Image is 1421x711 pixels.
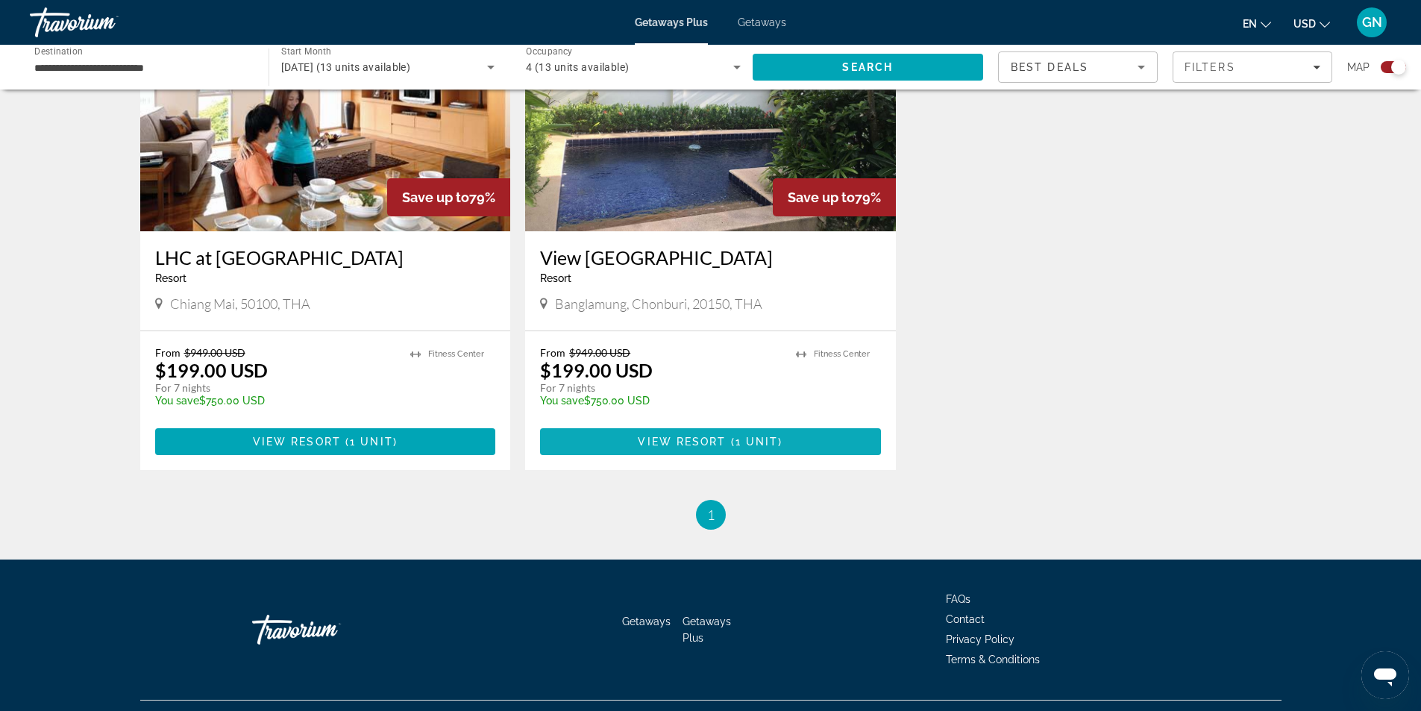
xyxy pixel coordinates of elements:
[540,246,881,269] a: View [GEOGRAPHIC_DATA]
[946,633,1014,645] a: Privacy Policy
[814,349,870,359] span: Fitness Center
[540,272,571,284] span: Resort
[387,178,510,216] div: 79%
[638,436,726,448] span: View Resort
[946,654,1040,665] a: Terms & Conditions
[1362,15,1382,30] span: GN
[540,428,881,455] button: View Resort(1 unit)
[281,61,411,73] span: [DATE] (13 units available)
[155,246,496,269] a: LHC at [GEOGRAPHIC_DATA]
[526,61,630,73] span: 4 (13 units available)
[946,593,970,605] a: FAQs
[34,46,83,56] span: Destination
[622,616,671,627] a: Getaways
[428,349,484,359] span: Fitness Center
[526,46,573,57] span: Occupancy
[1011,61,1088,73] span: Best Deals
[1352,7,1391,38] button: User Menu
[155,381,396,395] p: For 7 nights
[1185,61,1235,73] span: Filters
[155,272,186,284] span: Resort
[707,507,715,523] span: 1
[540,346,565,359] span: From
[140,500,1282,530] nav: Pagination
[1293,13,1330,34] button: Change currency
[155,359,268,381] p: $199.00 USD
[540,359,653,381] p: $199.00 USD
[341,436,398,448] span: ( )
[1347,57,1370,78] span: Map
[281,46,331,57] span: Start Month
[540,381,781,395] p: For 7 nights
[738,16,786,28] a: Getaways
[1293,18,1316,30] span: USD
[30,3,179,42] a: Travorium
[1243,13,1271,34] button: Change language
[1243,18,1257,30] span: en
[34,59,249,77] input: Select destination
[635,16,708,28] a: Getaways Plus
[155,428,496,455] button: View Resort(1 unit)
[735,436,779,448] span: 1 unit
[842,61,893,73] span: Search
[184,346,245,359] span: $949.00 USD
[540,395,781,407] p: $750.00 USD
[946,613,985,625] a: Contact
[683,616,731,644] a: Getaways Plus
[773,178,896,216] div: 79%
[350,436,393,448] span: 1 unit
[155,395,199,407] span: You save
[540,395,584,407] span: You save
[727,436,783,448] span: ( )
[155,395,396,407] p: $750.00 USD
[569,346,630,359] span: $949.00 USD
[555,295,762,312] span: Banglamung, Chonburi, 20150, THA
[252,607,401,652] a: Go Home
[402,190,469,205] span: Save up to
[788,190,855,205] span: Save up to
[1011,58,1145,76] mat-select: Sort by
[1173,51,1332,83] button: Filters
[155,346,181,359] span: From
[753,54,984,81] button: Search
[253,436,341,448] span: View Resort
[170,295,310,312] span: Chiang Mai, 50100, THA
[1361,651,1409,699] iframe: Кнопка запуска окна обмена сообщениями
